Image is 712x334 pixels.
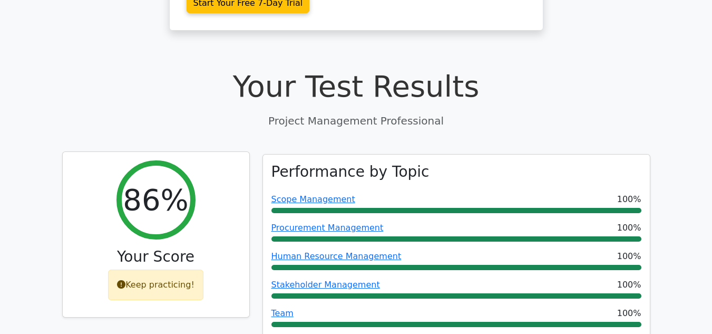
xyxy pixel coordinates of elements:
span: 100% [617,307,641,320]
a: Procurement Management [271,223,384,233]
span: 100% [617,250,641,263]
span: 100% [617,222,641,234]
a: Scope Management [271,194,355,204]
div: Keep practicing! [108,270,203,300]
a: Stakeholder Management [271,280,380,290]
a: Human Resource Management [271,251,402,261]
p: Project Management Professional [62,113,650,129]
h3: Performance by Topic [271,163,430,181]
h2: 86% [123,182,188,217]
h3: Your Score [71,248,241,266]
h1: Your Test Results [62,69,650,104]
span: 100% [617,193,641,206]
span: 100% [617,279,641,291]
a: Team [271,308,294,318]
